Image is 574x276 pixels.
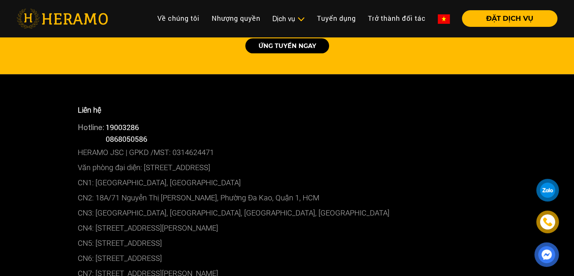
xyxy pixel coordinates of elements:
p: CN4: [STREET_ADDRESS][PERSON_NAME] [78,220,497,236]
button: ĐẶT DỊCH VỤ [462,10,557,27]
p: Văn phòng đại diện: [STREET_ADDRESS] [78,160,497,175]
span: 0868050586 [106,134,147,144]
p: CN6: [STREET_ADDRESS] [78,251,497,266]
p: CN3: [GEOGRAPHIC_DATA], [GEOGRAPHIC_DATA], [GEOGRAPHIC_DATA], [GEOGRAPHIC_DATA] [78,205,497,220]
a: phone-icon [537,212,558,232]
a: Nhượng quyền [206,10,266,26]
a: Trở thành đối tác [362,10,432,26]
p: HERAMO JSC | GPKD /MST: 0314624471 [78,145,497,160]
img: subToggleIcon [297,16,305,23]
a: ĐẶT DỊCH VỤ [456,15,557,22]
img: vn-flag.png [438,14,450,24]
a: ỨNG TUYỂN NGAY [245,38,329,53]
p: CN1: [GEOGRAPHIC_DATA], [GEOGRAPHIC_DATA] [78,175,497,190]
p: CN2: 18A/71 Nguyễn Thị [PERSON_NAME], Phường Đa Kao, Quận 1, HCM [78,190,497,205]
p: Liên hệ [78,104,497,116]
a: 19003286 [106,122,139,132]
img: phone-icon [543,217,552,226]
img: heramo-logo.png [17,9,108,28]
span: Hotline: [78,123,104,132]
div: Dịch vụ [272,14,305,24]
p: CN5: [STREET_ADDRESS] [78,236,497,251]
a: Tuyển dụng [311,10,362,26]
a: Về chúng tôi [151,10,206,26]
